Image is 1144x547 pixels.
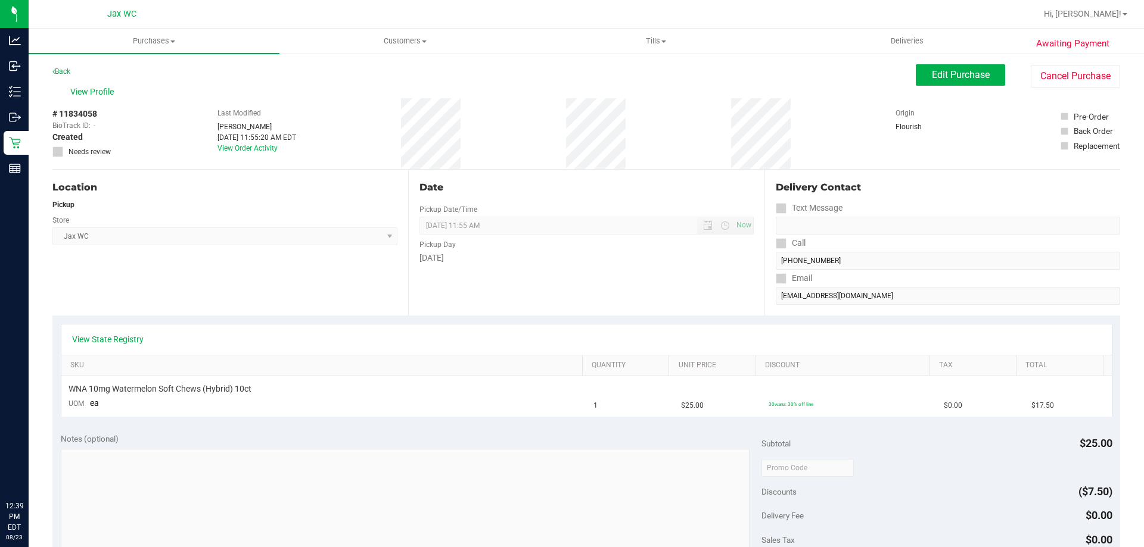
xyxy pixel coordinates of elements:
[72,333,144,345] a: View State Registry
[776,252,1120,270] input: Format: (999) 999-9999
[419,180,753,195] div: Date
[5,533,23,542] p: 08/23
[29,29,279,54] a: Purchases
[776,217,1120,235] input: Format: (999) 999-9999
[419,204,477,215] label: Pickup Date/Time
[896,121,955,132] div: Flourish
[1078,485,1112,498] span: ($7.50)
[69,146,111,157] span: Needs review
[70,86,118,98] span: View Profile
[782,29,1033,54] a: Deliveries
[9,60,21,72] inline-svg: Inbound
[107,9,136,19] span: Jax WC
[419,252,753,264] div: [DATE]
[1074,140,1120,152] div: Replacement
[52,120,91,131] span: BioTrack ID:
[217,121,296,132] div: [PERSON_NAME]
[776,199,843,217] label: Text Message
[279,29,530,54] a: Customers
[90,398,99,408] span: ea
[1080,437,1112,449] span: $25.00
[765,361,925,370] a: Discount
[875,36,940,46] span: Deliveries
[679,361,751,370] a: Unit Price
[29,36,279,46] span: Purchases
[530,29,781,54] a: Tills
[52,201,74,209] strong: Pickup
[61,434,119,443] span: Notes (optional)
[217,132,296,143] div: [DATE] 11:55:20 AM EDT
[769,401,813,407] span: 30wana: 30% off line
[1036,37,1109,51] span: Awaiting Payment
[761,511,804,520] span: Delivery Fee
[5,501,23,533] p: 12:39 PM EDT
[280,36,530,46] span: Customers
[69,399,84,408] span: UOM
[776,235,806,252] label: Call
[1025,361,1098,370] a: Total
[932,69,990,80] span: Edit Purchase
[1086,533,1112,546] span: $0.00
[52,215,69,226] label: Store
[94,120,95,131] span: -
[776,180,1120,195] div: Delivery Contact
[531,36,781,46] span: Tills
[12,452,48,487] iframe: Resource center
[1044,9,1121,18] span: Hi, [PERSON_NAME]!
[419,239,456,250] label: Pickup Day
[9,111,21,123] inline-svg: Outbound
[681,400,704,411] span: $25.00
[217,108,261,118] label: Last Modified
[69,383,251,395] span: WNA 10mg Watermelon Soft Chews (Hybrid) 10ct
[761,459,854,477] input: Promo Code
[916,64,1005,86] button: Edit Purchase
[70,361,577,370] a: SKU
[593,400,598,411] span: 1
[1031,65,1120,87] button: Cancel Purchase
[1074,111,1109,123] div: Pre-Order
[761,535,795,545] span: Sales Tax
[1074,125,1113,137] div: Back Order
[1086,509,1112,521] span: $0.00
[944,400,962,411] span: $0.00
[896,108,915,118] label: Origin
[776,270,812,287] label: Email
[1031,400,1054,411] span: $17.50
[939,361,1012,370] a: Tax
[52,108,97,120] span: # 11834058
[761,439,791,448] span: Subtotal
[592,361,664,370] a: Quantity
[761,481,797,502] span: Discounts
[9,162,21,174] inline-svg: Reports
[9,86,21,98] inline-svg: Inventory
[52,180,397,195] div: Location
[9,35,21,46] inline-svg: Analytics
[9,137,21,149] inline-svg: Retail
[217,144,278,152] a: View Order Activity
[52,67,70,76] a: Back
[52,131,83,143] span: Created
